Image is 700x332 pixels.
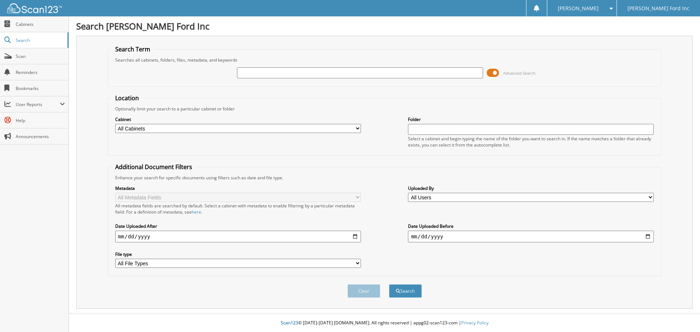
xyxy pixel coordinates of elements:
span: User Reports [16,101,60,108]
img: scan123-logo-white.svg [7,3,62,13]
label: File type [115,251,361,257]
button: Clear [347,284,380,298]
span: Announcements [16,133,65,140]
div: © [DATE]-[DATE] [DOMAIN_NAME]. All rights reserved | appg02-scan123-com | [69,314,700,332]
div: All metadata fields are searched by default. Select a cabinet with metadata to enable filtering b... [115,203,361,215]
label: Date Uploaded After [115,223,361,229]
label: Date Uploaded Before [408,223,654,229]
span: Scan [16,53,65,59]
span: Search [16,37,64,43]
span: [PERSON_NAME] Ford Inc [627,6,689,11]
input: end [408,231,654,242]
legend: Location [112,94,143,102]
span: Bookmarks [16,85,65,91]
h1: Search [PERSON_NAME] Ford Inc [76,20,693,32]
div: Enhance your search for specific documents using filters such as date and file type. [112,175,658,181]
legend: Additional Document Filters [112,163,196,171]
span: Help [16,117,65,124]
label: Uploaded By [408,185,654,191]
span: Scan123 [281,320,298,326]
legend: Search Term [112,45,154,53]
a: here [192,209,201,215]
div: Select a cabinet and begin typing the name of the folder you want to search in. If the name match... [408,136,654,148]
div: Optionally limit your search to a particular cabinet or folder [112,106,658,112]
label: Folder [408,116,654,122]
label: Metadata [115,185,361,191]
label: Cabinet [115,116,361,122]
span: Advanced Search [503,70,536,76]
div: Searches all cabinets, folders, files, metadata, and keywords [112,57,658,63]
a: Privacy Policy [461,320,489,326]
span: Cabinets [16,21,65,27]
input: start [115,231,361,242]
span: [PERSON_NAME] [558,6,599,11]
button: Search [389,284,422,298]
span: Reminders [16,69,65,75]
